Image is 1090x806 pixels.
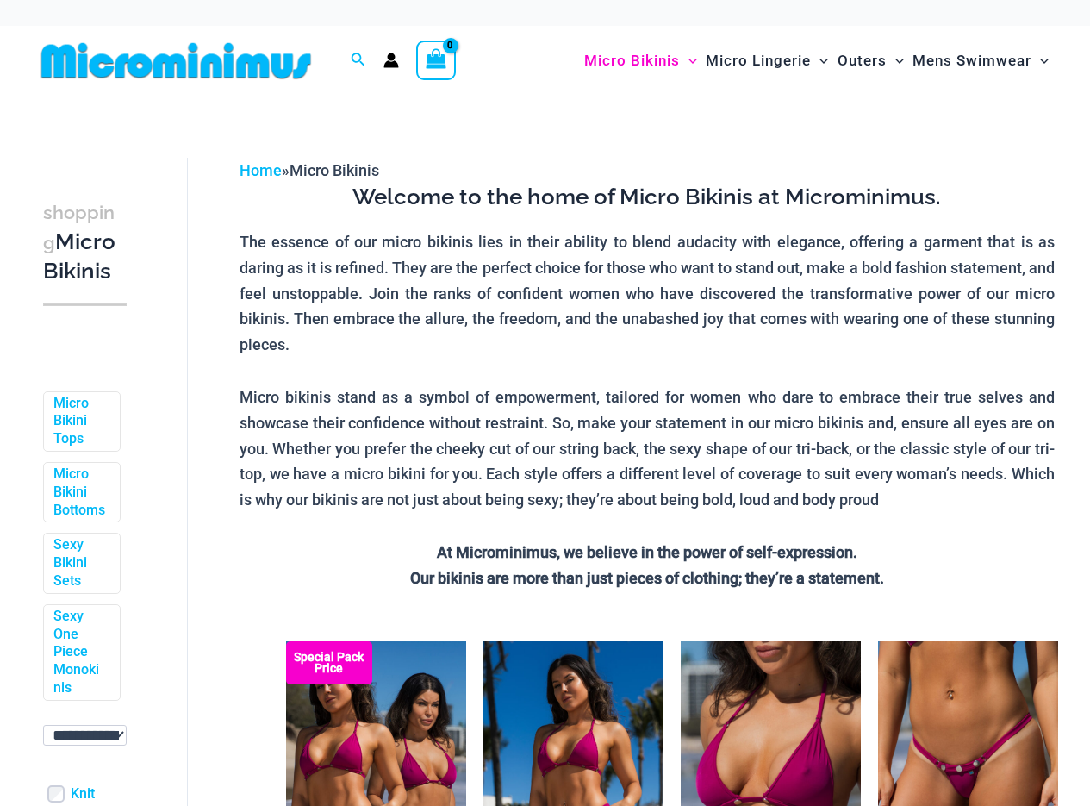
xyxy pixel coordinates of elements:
[584,39,680,83] span: Micro Bikinis
[240,161,282,179] a: Home
[43,725,127,746] select: wpc-taxonomy-pa_color-745982
[811,39,828,83] span: Menu Toggle
[53,608,107,697] a: Sexy One Piece Monokinis
[383,53,399,68] a: Account icon link
[53,536,107,590] a: Sexy Bikini Sets
[43,202,115,253] span: shopping
[290,161,379,179] span: Micro Bikinis
[410,569,884,587] strong: Our bikinis are more than just pieces of clothing; they’re a statement.
[838,39,887,83] span: Outers
[706,39,811,83] span: Micro Lingerie
[240,161,379,179] span: »
[701,34,832,87] a: Micro LingerieMenu ToggleMenu Toggle
[240,183,1055,212] h3: Welcome to the home of Micro Bikinis at Microminimus.
[286,652,372,674] b: Special Pack Price
[1031,39,1049,83] span: Menu Toggle
[43,197,127,286] h3: Micro Bikinis
[416,41,456,80] a: View Shopping Cart, empty
[577,32,1056,90] nav: Site Navigation
[71,785,95,803] a: Knit
[53,465,107,519] a: Micro Bikini Bottoms
[351,50,366,72] a: Search icon link
[240,229,1055,358] p: The essence of our micro bikinis lies in their ability to blend audacity with elegance, offering ...
[34,41,318,80] img: MM SHOP LOGO FLAT
[53,395,107,448] a: Micro Bikini Tops
[887,39,904,83] span: Menu Toggle
[908,34,1053,87] a: Mens SwimwearMenu ToggleMenu Toggle
[833,34,908,87] a: OutersMenu ToggleMenu Toggle
[580,34,701,87] a: Micro BikinisMenu ToggleMenu Toggle
[437,543,857,561] strong: At Microminimus, we believe in the power of self-expression.
[912,39,1031,83] span: Mens Swimwear
[680,39,697,83] span: Menu Toggle
[240,384,1055,513] p: Micro bikinis stand as a symbol of empowerment, tailored for women who dare to embrace their true...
